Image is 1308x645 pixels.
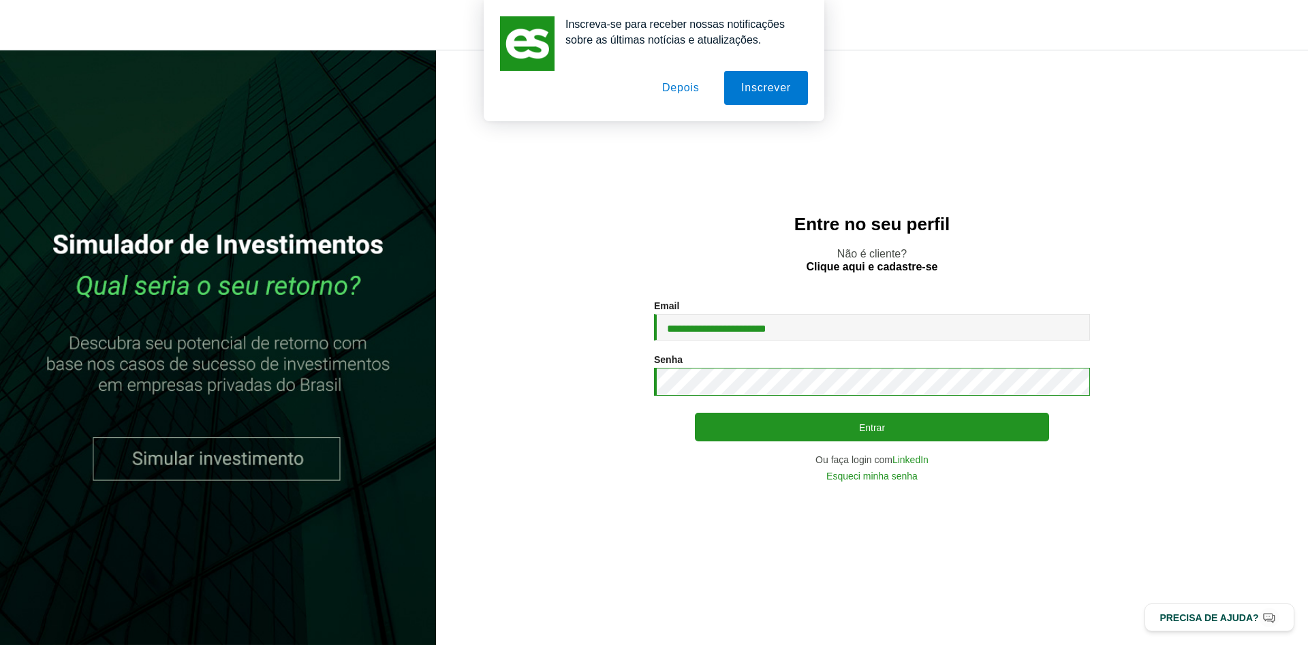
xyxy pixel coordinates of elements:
div: Inscreva-se para receber nossas notificações sobre as últimas notícias e atualizações. [555,16,808,48]
a: LinkedIn [892,455,929,465]
a: Esqueci minha senha [826,471,918,481]
label: Email [654,301,679,311]
button: Inscrever [724,71,808,105]
h2: Entre no seu perfil [463,215,1281,234]
button: Entrar [695,413,1049,441]
a: Clique aqui e cadastre-se [807,262,938,272]
p: Não é cliente? [463,247,1281,273]
label: Senha [654,355,683,364]
button: Depois [645,71,717,105]
img: notification icon [500,16,555,71]
div: Ou faça login com [654,455,1090,465]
